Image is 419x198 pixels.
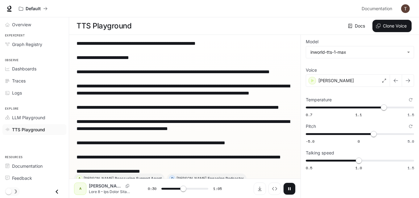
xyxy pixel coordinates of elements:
[75,184,85,194] div: A
[372,20,412,32] button: Clone Voice
[306,46,414,58] div: inworld-tts-1-max
[306,139,314,144] span: -5.0
[12,41,42,48] span: Graph Registry
[16,2,50,15] button: All workspaces
[12,21,31,28] span: Overview
[74,174,164,183] button: A[PERSON_NAME]Reassuring Support Agent
[268,183,281,195] button: Inspect
[401,4,410,13] img: User avatar
[355,112,362,117] span: 1.1
[306,112,312,117] span: 0.7
[408,139,414,144] span: 5.0
[2,75,66,86] a: Traces
[12,126,45,133] span: TTS Playground
[213,186,222,192] span: 1:05
[306,124,316,128] p: Pitch
[2,87,66,98] a: Logs
[26,6,41,11] p: Default
[358,139,360,144] span: 0
[115,177,162,180] p: Reassuring Support Agent
[12,114,45,121] span: LLM Playground
[12,65,36,72] span: Dashboards
[408,112,414,117] span: 1.5
[306,98,332,102] p: Temperature
[306,68,317,72] p: Voice
[6,188,12,195] span: Dark mode toggle
[399,2,412,15] button: User avatar
[50,185,64,198] button: Close drawer
[89,183,123,189] p: [PERSON_NAME]
[77,20,131,32] h1: TTS Playground
[2,124,66,135] a: TTS Playground
[12,163,43,169] span: Documentation
[84,177,114,180] p: [PERSON_NAME]
[2,63,66,74] a: Dashboards
[362,5,392,13] span: Documentation
[208,177,244,180] p: Engaging Podcaster
[254,183,266,195] button: Download audio
[2,161,66,171] a: Documentation
[12,90,22,96] span: Logs
[359,2,397,15] a: Documentation
[310,49,404,55] div: inworld-tts-1-max
[355,165,362,171] span: 1.0
[12,175,32,181] span: Feedback
[407,96,414,103] button: Reset to default
[89,189,133,194] p: Lore 8 – Ips Dolor Sita Con Adipis Elit Sed Doeiu (Tempori Utla) “Etd’ma ali enimad minimve.” Qui...
[306,40,318,44] p: Model
[148,186,156,192] span: 0:30
[176,177,206,180] p: [PERSON_NAME]
[2,173,66,183] a: Feedback
[408,165,414,171] span: 1.5
[306,165,312,171] span: 0.5
[2,112,66,123] a: LLM Playground
[123,184,132,188] button: Copy Voice ID
[12,78,26,84] span: Traces
[2,39,66,50] a: Graph Registry
[306,151,334,155] p: Talking speed
[407,123,414,130] button: Reset to default
[2,19,66,30] a: Overview
[318,78,354,84] p: [PERSON_NAME]
[347,20,367,32] a: Docs
[167,174,247,183] button: D[PERSON_NAME]Engaging Podcaster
